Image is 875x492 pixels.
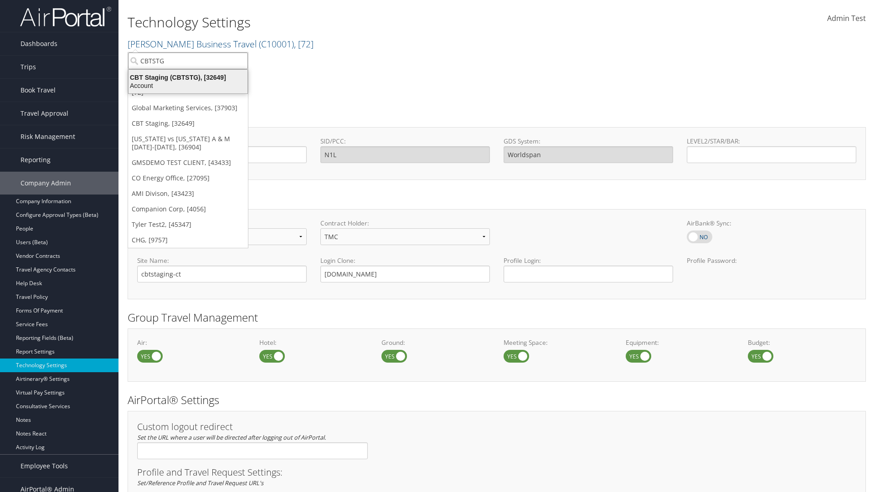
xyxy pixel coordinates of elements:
[21,32,57,55] span: Dashboards
[259,38,294,50] span: ( C10001 )
[128,170,248,186] a: CO Energy Office, [27095]
[21,149,51,171] span: Reporting
[687,231,712,243] label: AirBank® Sync
[21,79,56,102] span: Book Travel
[128,201,248,217] a: Companion Corp, [4056]
[128,116,248,131] a: CBT Staging, [32649]
[294,38,314,50] span: , [ 72 ]
[827,5,866,33] a: Admin Test
[259,338,368,347] label: Hotel:
[128,186,248,201] a: AMI Divison, [43423]
[504,137,673,146] label: GDS System:
[320,256,490,265] label: Login Clone:
[128,232,248,248] a: CHG, [9757]
[128,392,866,408] h2: AirPortal® Settings
[137,338,246,347] label: Air:
[827,13,866,23] span: Admin Test
[128,52,248,69] input: Search Accounts
[20,6,111,27] img: airportal-logo.png
[504,266,673,282] input: Profile Login:
[137,422,368,431] h3: Custom logout redirect
[128,190,866,206] h2: Online Booking Tool
[137,479,263,487] em: Set/Reference Profile and Travel Request URL's
[128,310,866,325] h2: Group Travel Management
[137,433,326,441] em: Set the URL where a user will be directed after logging out of AirPortal.
[128,108,859,124] h2: GDS
[21,172,71,195] span: Company Admin
[748,338,856,347] label: Budget:
[123,82,253,90] div: Account
[128,155,248,170] a: GMSDEMO TEST CLIENT, [43433]
[687,256,856,282] label: Profile Password:
[687,137,856,146] label: LEVEL2/STAR/BAR:
[128,217,248,232] a: Tyler Test2, [45347]
[128,13,620,32] h1: Technology Settings
[128,131,248,155] a: [US_STATE] vs [US_STATE] A & M [DATE]-[DATE], [36904]
[137,468,856,477] h3: Profile and Travel Request Settings:
[21,56,36,78] span: Trips
[123,73,253,82] div: CBT Staging (CBTSTG), [32649]
[504,256,673,282] label: Profile Login:
[21,102,68,125] span: Travel Approval
[128,38,314,50] a: [PERSON_NAME] Business Travel
[21,455,68,477] span: Employee Tools
[137,256,307,265] label: Site Name:
[626,338,734,347] label: Equipment:
[320,219,490,228] label: Contract Holder:
[320,137,490,146] label: SID/PCC:
[21,125,75,148] span: Risk Management
[128,100,248,116] a: Global Marketing Services, [37903]
[381,338,490,347] label: Ground:
[504,338,612,347] label: Meeting Space:
[687,219,856,228] label: AirBank® Sync:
